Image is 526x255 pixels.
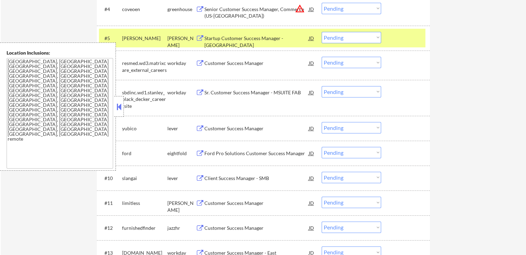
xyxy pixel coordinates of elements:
div: JD [308,86,315,98]
div: JD [308,221,315,234]
div: coveoen [122,6,167,13]
div: JD [308,197,315,209]
div: #11 [104,200,117,207]
div: [PERSON_NAME] [167,35,196,48]
div: workday [167,60,196,67]
div: lever [167,125,196,132]
div: JD [308,147,315,159]
div: resmed.wd3.matrixcare_external_careers [122,60,167,73]
div: #10 [104,175,117,182]
div: greenhouse [167,6,196,13]
div: JD [308,57,315,69]
div: #5 [104,35,117,42]
div: Startup Customer Success Manager - [GEOGRAPHIC_DATA] [204,35,309,48]
div: [PERSON_NAME] [167,200,196,213]
div: limitless [122,200,167,207]
div: Customer Success Manager [204,225,309,232]
div: Customer Success Manager [204,200,309,207]
div: JD [308,172,315,184]
div: [PERSON_NAME] [122,35,167,42]
div: eightfold [167,150,196,157]
div: Ford Pro Solutions Customer Success Manager [204,150,309,157]
div: Customer Success Manager [204,125,309,132]
div: Location Inclusions: [7,49,113,56]
div: jazzhr [167,225,196,232]
div: #12 [104,225,117,232]
div: lever [167,175,196,182]
div: furnishedfinder [122,225,167,232]
div: workday [167,89,196,96]
div: JD [308,3,315,15]
div: ford [122,150,167,157]
div: Customer Success Manager [204,60,309,67]
div: sbdinc.wd1.stanley_black_decker_career_site [122,89,167,110]
div: JD [308,32,315,44]
button: warning_amber [295,4,305,13]
div: slangai [122,175,167,182]
div: yubico [122,125,167,132]
div: Sr. Customer Success Manager - MSUITE FAB [204,89,309,96]
div: #4 [104,6,117,13]
div: JD [308,122,315,134]
div: Client Success Manager - SMB [204,175,309,182]
div: Senior Customer Success Manager, Commerce (US-[GEOGRAPHIC_DATA]) [204,6,309,19]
